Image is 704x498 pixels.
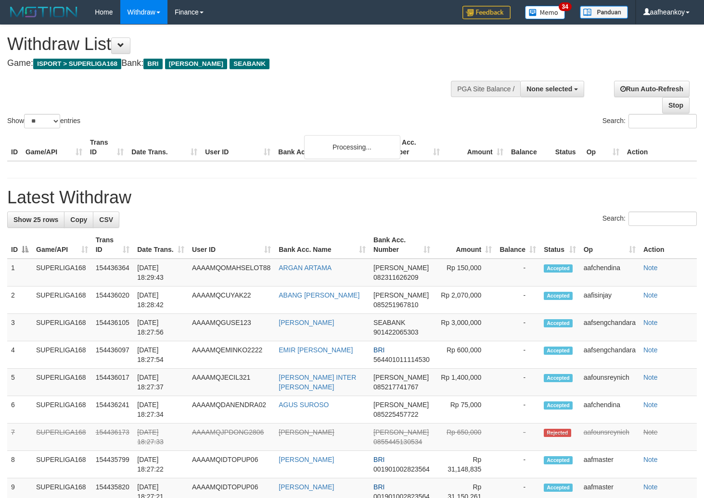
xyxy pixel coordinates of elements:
a: Note [643,319,658,326]
a: Note [643,264,658,272]
span: Copy 085251967810 to clipboard [373,301,418,309]
td: 154436173 [92,423,134,451]
td: AAAAMQEMINKO2222 [188,341,275,369]
td: - [496,259,540,286]
img: panduan.png [580,6,628,19]
a: Copy [64,212,93,228]
th: Bank Acc. Number: activate to sort column ascending [370,231,434,259]
th: Amount [444,134,507,161]
td: 154435799 [92,451,134,478]
a: [PERSON_NAME] [279,483,334,491]
span: BRI [373,483,384,491]
th: Game/API [22,134,86,161]
td: [DATE] 18:29:43 [133,259,188,286]
td: [DATE] 18:27:33 [133,423,188,451]
span: [PERSON_NAME] [373,428,429,436]
a: EMIR [PERSON_NAME] [279,346,353,354]
span: 34 [559,2,572,11]
td: Rp 150,000 [434,259,496,286]
td: - [496,286,540,314]
span: Accepted [544,484,573,492]
th: User ID: activate to sort column ascending [188,231,275,259]
th: Bank Acc. Number [380,134,443,161]
td: aafounsreynich [580,423,640,451]
span: Copy 0855445130534 to clipboard [373,438,422,446]
td: aafchendina [580,396,640,423]
th: Date Trans. [128,134,201,161]
a: Note [643,346,658,354]
input: Search: [628,212,697,226]
td: [DATE] 18:27:37 [133,369,188,396]
th: Balance [507,134,551,161]
td: Rp 31,148,835 [434,451,496,478]
h4: Game: Bank: [7,59,460,68]
th: User ID [201,134,274,161]
span: BRI [143,59,162,69]
a: Note [643,291,658,299]
td: 1 [7,259,32,286]
span: CSV [99,216,113,224]
span: Accepted [544,347,573,355]
a: Note [643,483,658,491]
td: SUPERLIGA168 [32,286,92,314]
span: Accepted [544,374,573,382]
span: BRI [373,456,384,463]
a: AGUS SUROSO [279,401,329,409]
td: 154436364 [92,259,134,286]
div: Processing... [304,135,400,159]
h1: Withdraw List [7,35,460,54]
td: SUPERLIGA168 [32,314,92,341]
td: 154436020 [92,286,134,314]
button: None selected [520,81,584,97]
span: [PERSON_NAME] [165,59,227,69]
td: - [496,369,540,396]
td: [DATE] 18:27:22 [133,451,188,478]
input: Search: [628,114,697,128]
th: Status: activate to sort column ascending [540,231,580,259]
td: - [496,341,540,369]
a: Note [643,456,658,463]
td: 154436241 [92,396,134,423]
td: 6 [7,396,32,423]
td: aafsengchandara [580,314,640,341]
span: Accepted [544,292,573,300]
th: Status [551,134,583,161]
td: 154436017 [92,369,134,396]
th: Bank Acc. Name: activate to sort column ascending [275,231,370,259]
td: [DATE] 18:28:42 [133,286,188,314]
td: AAAAMQCUYAK22 [188,286,275,314]
th: Trans ID [86,134,128,161]
td: aafisinjay [580,286,640,314]
td: AAAAMQGUSE123 [188,314,275,341]
td: Rp 1,400,000 [434,369,496,396]
a: ARGAN ARTAMA [279,264,332,272]
td: AAAAMQOMAHSELOT88 [188,259,275,286]
td: SUPERLIGA168 [32,451,92,478]
a: Note [643,401,658,409]
span: Copy 082311626209 to clipboard [373,274,418,281]
span: Copy 085225457722 to clipboard [373,411,418,418]
span: Copy 564401011114530 to clipboard [373,356,430,363]
a: [PERSON_NAME] [279,319,334,326]
span: Copy [70,216,87,224]
td: 154436097 [92,341,134,369]
span: Accepted [544,264,573,273]
td: aafounsreynich [580,369,640,396]
td: AAAAMQJECIL321 [188,369,275,396]
a: Run Auto-Refresh [614,81,690,97]
span: [PERSON_NAME] [373,291,429,299]
th: Date Trans.: activate to sort column ascending [133,231,188,259]
span: BRI [373,346,384,354]
img: Feedback.jpg [462,6,511,19]
span: None selected [526,85,572,93]
span: [PERSON_NAME] [373,401,429,409]
a: Note [643,428,658,436]
td: SUPERLIGA168 [32,259,92,286]
td: 5 [7,369,32,396]
select: Showentries [24,114,60,128]
span: Show 25 rows [13,216,58,224]
span: Accepted [544,401,573,410]
td: 3 [7,314,32,341]
td: - [496,423,540,451]
a: Show 25 rows [7,212,64,228]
